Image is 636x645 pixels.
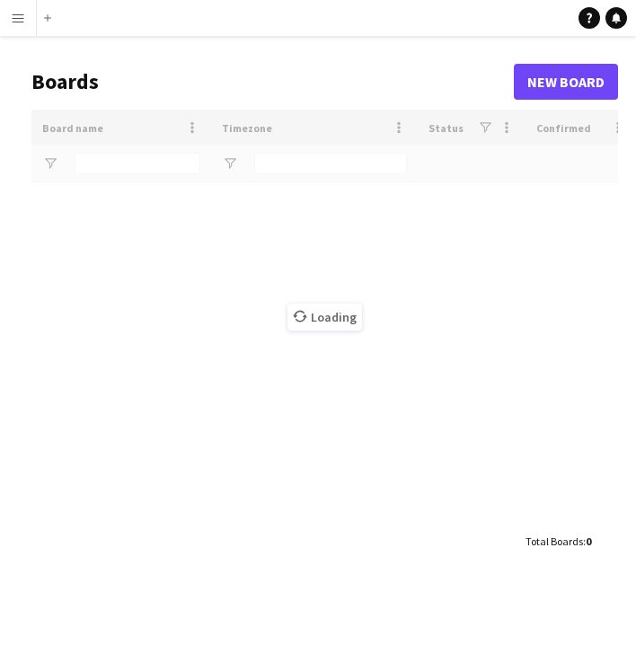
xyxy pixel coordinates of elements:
h1: Boards [31,68,514,95]
a: New Board [514,64,618,100]
span: Total Boards [526,535,583,548]
div: : [526,524,591,559]
span: 0 [586,535,591,548]
span: Loading [287,304,362,331]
